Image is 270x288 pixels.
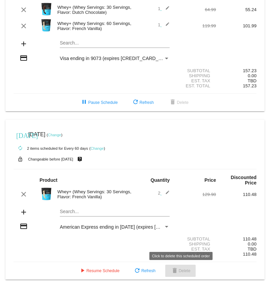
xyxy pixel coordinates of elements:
[158,22,170,27] span: 1
[162,6,170,14] mat-icon: edit
[171,267,179,275] mat-icon: delete
[158,6,170,11] span: 1
[231,175,256,185] strong: Discounted Price
[54,5,135,15] div: Whey+ (Whey Servings: 30 Servings, Flavor: Dutch Chocolate)
[75,96,123,109] button: Pause Schedule
[20,190,28,198] mat-icon: clear
[175,236,216,241] div: Subtotal
[163,96,194,109] button: Delete
[80,100,118,105] span: Pause Schedule
[20,208,28,216] mat-icon: add
[60,56,170,61] mat-select: Payment Method
[40,2,53,16] img: Image-1-Carousel-Whey-2lb-Dutch-Chocolate-no-badge-Transp.png
[128,265,161,277] button: Refresh
[89,146,105,150] small: ( )
[20,22,28,30] mat-icon: clear
[40,177,57,183] strong: Product
[175,7,216,12] div: 64.99
[171,268,191,273] span: Delete
[73,265,125,277] button: Resume Schedule
[175,78,216,83] div: Est. Tax
[16,155,24,164] mat-icon: lock_open
[243,252,256,257] span: 110.48
[216,236,256,241] div: 110.48
[60,224,170,230] mat-select: Payment Method
[248,73,256,78] span: 0.00
[20,222,28,230] mat-icon: credit_card
[133,267,141,275] mat-icon: refresh
[60,56,173,61] span: Visa ending in 9073 (expires [CREDIT_CARD_DATA])
[16,131,24,139] mat-icon: [DATE]
[162,190,170,198] mat-icon: edit
[169,100,189,105] span: Delete
[131,100,154,105] span: Refresh
[175,241,216,247] div: Shipping
[216,68,256,73] div: 157.23
[78,267,87,275] mat-icon: play_arrow
[78,268,120,273] span: Resume Schedule
[248,247,256,252] span: TBD
[47,133,63,137] small: ( )
[133,268,155,273] span: Refresh
[54,189,135,199] div: Whey+ (Whey Servings: 30 Servings, Flavor: French Vanilla)
[243,83,256,88] span: 157.23
[175,252,216,257] div: Est. Total
[40,19,53,32] img: Image-1-Carousel-Whey-5lb-Vanilla-no-badge-Transp.png
[20,40,28,48] mat-icon: add
[216,7,256,12] div: 55.24
[175,23,216,28] div: 119.99
[60,224,207,230] span: American Express ending in [DATE] (expires [CREDIT_CARD_DATA])
[175,192,216,197] div: 129.98
[216,192,256,197] div: 110.48
[60,40,170,46] input: Search...
[126,96,159,109] button: Refresh
[14,146,88,150] small: 2 items scheduled for Every 60 days
[91,146,104,150] a: Change
[175,83,216,88] div: Est. Total
[175,68,216,73] div: Subtotal
[16,144,24,152] mat-icon: autorenew
[76,155,84,164] mat-icon: live_help
[162,22,170,30] mat-icon: edit
[131,98,140,107] mat-icon: refresh
[28,157,73,161] small: Changeable before [DATE]
[80,98,88,107] mat-icon: pause
[40,187,53,201] img: Image-1-Carousel-Whey-2lb-Vanilla-no-badge-Transp.png
[48,133,61,137] a: Change
[204,177,216,183] strong: Price
[165,265,196,277] button: Delete
[20,54,28,62] mat-icon: credit_card
[248,78,256,83] span: TBD
[60,209,170,214] input: Search...
[248,241,256,247] span: 0.00
[54,21,135,31] div: Whey+ (Whey Servings: 60 Servings, Flavor: French Vanilla)
[169,98,177,107] mat-icon: delete
[175,247,216,252] div: Est. Tax
[150,177,170,183] strong: Quantity
[175,73,216,78] div: Shipping
[20,6,28,14] mat-icon: clear
[158,191,170,196] span: 2
[216,23,256,28] div: 101.99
